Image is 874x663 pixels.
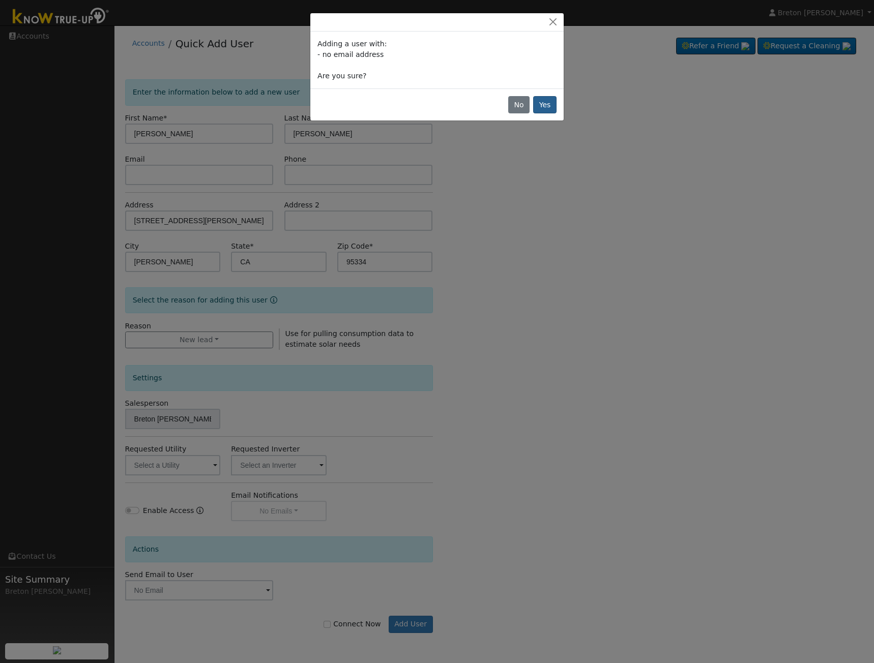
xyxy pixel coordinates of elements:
[533,96,557,113] button: Yes
[317,50,384,58] span: - no email address
[317,40,387,48] span: Adding a user with:
[317,72,366,80] span: Are you sure?
[546,17,560,27] button: Close
[508,96,530,113] button: No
